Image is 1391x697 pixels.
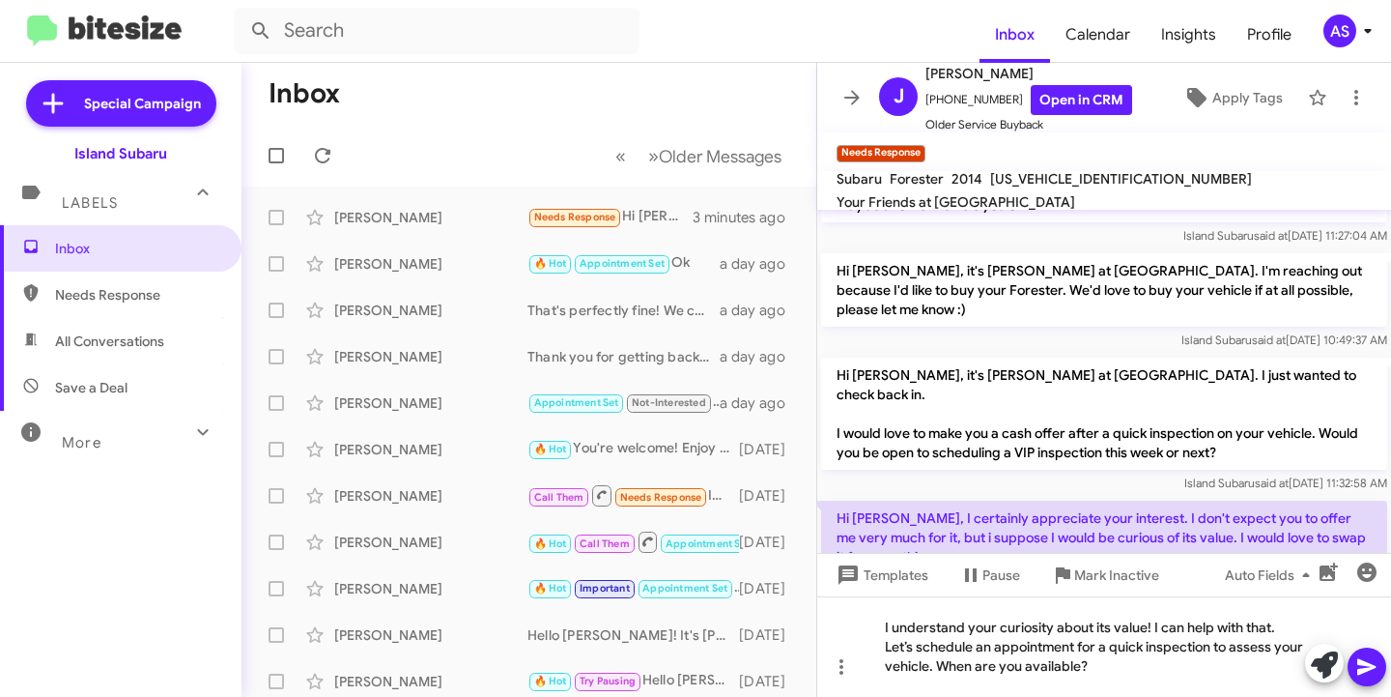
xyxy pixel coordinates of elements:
[720,393,801,413] div: a day ago
[693,208,801,227] div: 3 minutes ago
[334,533,527,552] div: [PERSON_NAME]
[534,396,619,409] span: Appointment Set
[817,558,944,593] button: Templates
[890,170,944,188] span: Forester
[666,537,751,550] span: Appointment Set
[334,254,527,274] div: [PERSON_NAME]
[580,582,630,595] span: Important
[1183,228,1387,243] span: Island Subaru [DATE] 11:27:04 AM
[580,257,665,270] span: Appointment Set
[527,483,739,508] div: Inbound Call
[527,301,720,320] div: That's perfectly fine! We can accommodate her schedule. Would [DATE] work better?
[637,136,793,176] button: Next
[1307,15,1370,47] button: AS
[1146,7,1232,63] a: Insights
[894,81,904,112] span: J
[527,670,739,692] div: Hello [PERSON_NAME]! It's [PERSON_NAME] with Island Subaru. Just wanted to check in with you. I h...
[26,80,216,127] a: Special Campaign
[925,85,1132,115] span: [PHONE_NUMBER]
[1181,333,1387,347] span: Island Subaru [DATE] 10:49:37 AM
[1255,476,1289,490] span: said at
[925,115,1132,134] span: Older Service Buyback
[720,301,801,320] div: a day ago
[739,672,801,691] div: [DATE]
[334,672,527,691] div: [PERSON_NAME]
[527,530,739,554] div: Sounds great! Just let me know when you're ready, and we can set up a time.
[62,434,101,451] span: More
[1225,558,1318,593] span: Auto Fields
[982,558,1020,593] span: Pause
[1323,15,1356,47] div: AS
[604,136,638,176] button: Previous
[534,443,567,455] span: 🔥 Hot
[739,440,801,459] div: [DATE]
[837,170,882,188] span: Subaru
[55,332,164,351] span: All Conversations
[534,537,567,550] span: 🔥 Hot
[1254,228,1288,243] span: said at
[837,145,925,162] small: Needs Response
[837,193,1075,211] span: Your Friends at [GEOGRAPHIC_DATA]
[642,582,727,595] span: Appointment Set
[334,208,527,227] div: [PERSON_NAME]
[334,440,527,459] div: [PERSON_NAME]
[833,558,928,593] span: Templates
[55,239,219,258] span: Inbox
[534,257,567,270] span: 🔥 Hot
[632,396,706,409] span: Not-Interested
[334,347,527,366] div: [PERSON_NAME]
[234,8,639,54] input: Search
[739,486,801,506] div: [DATE]
[534,211,616,223] span: Needs Response
[739,579,801,598] div: [DATE]
[925,62,1132,85] span: [PERSON_NAME]
[739,533,801,552] div: [DATE]
[620,491,702,504] span: Needs Response
[648,144,659,168] span: »
[1031,85,1132,115] a: Open in CRM
[527,625,739,645] div: Hello [PERSON_NAME]! It's [PERSON_NAME] at [GEOGRAPHIC_DATA]. I wanted to check in with you and l...
[527,206,693,228] div: Hi [PERSON_NAME], I certainly appreciate your interest. I don't expect you to offer me very much ...
[951,170,982,188] span: 2014
[269,78,340,109] h1: Inbox
[334,393,527,413] div: [PERSON_NAME]
[527,252,720,275] div: Ok
[580,537,630,550] span: Call Them
[1166,80,1298,115] button: Apply Tags
[84,94,201,113] span: Special Campaign
[720,347,801,366] div: a day ago
[1050,7,1146,63] a: Calendar
[334,579,527,598] div: [PERSON_NAME]
[990,170,1252,188] span: [US_VEHICLE_IDENTIFICATION_NUMBER]
[580,675,636,687] span: Try Pausing
[1036,558,1175,593] button: Mark Inactive
[55,378,128,397] span: Save a Deal
[62,194,118,212] span: Labels
[1074,558,1159,593] span: Mark Inactive
[821,358,1387,470] p: Hi [PERSON_NAME], it's [PERSON_NAME] at [GEOGRAPHIC_DATA]. I just wanted to check back in. I woul...
[615,144,626,168] span: «
[739,625,801,645] div: [DATE]
[1252,333,1286,347] span: said at
[334,486,527,506] div: [PERSON_NAME]
[334,301,527,320] div: [PERSON_NAME]
[534,582,567,595] span: 🔥 Hot
[821,253,1387,327] p: Hi [PERSON_NAME], it's [PERSON_NAME] at [GEOGRAPHIC_DATA]. I'm reaching out because I'd like to b...
[979,7,1050,63] a: Inbox
[720,254,801,274] div: a day ago
[334,625,527,645] div: [PERSON_NAME]
[55,285,219,305] span: Needs Response
[817,596,1391,697] div: I understand your curiosity about its value! I can help with that. Let’s schedule an appointment ...
[1232,7,1307,63] span: Profile
[1212,80,1283,115] span: Apply Tags
[74,144,167,163] div: Island Subaru
[527,438,739,460] div: You're welcome! Enjoy your weekend too!
[821,501,1387,574] p: Hi [PERSON_NAME], I certainly appreciate your interest. I don't expect you to offer me very much ...
[1209,558,1333,593] button: Auto Fields
[605,136,793,176] nav: Page navigation example
[1184,476,1387,490] span: Island Subaru [DATE] 11:32:58 AM
[527,392,720,414] div: Thank you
